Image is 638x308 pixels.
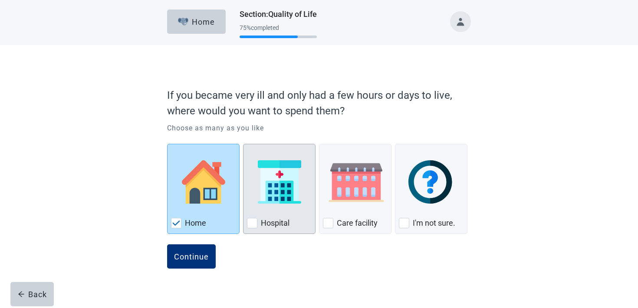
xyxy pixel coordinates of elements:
div: I'm not sure., checkbox, not checked [395,144,467,234]
div: Home [178,17,215,26]
div: Continue [174,252,209,261]
label: Care facility [337,218,378,228]
h1: Section : Quality of Life [240,8,317,20]
button: Toggle account menu [450,11,471,32]
div: 75 % completed [240,24,317,31]
img: Elephant [178,18,189,26]
p: Choose as many as you like [167,123,471,133]
span: arrow-left [18,291,25,298]
label: I'm not sure. [413,218,455,228]
p: If you became very ill and only had a few hours or days to live, where would you want to spend them? [167,88,467,119]
button: Continue [167,244,216,269]
label: Hospital [261,218,289,228]
div: Back [18,290,47,298]
div: Progress section [240,21,317,42]
button: ElephantHome [167,10,226,34]
div: Hospital, checkbox, not checked [243,144,316,234]
button: arrow-leftBack [10,282,54,306]
label: Home [185,218,206,228]
div: Home, checkbox, checked [167,144,240,234]
div: Care Facility, checkbox, not checked [319,144,391,234]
